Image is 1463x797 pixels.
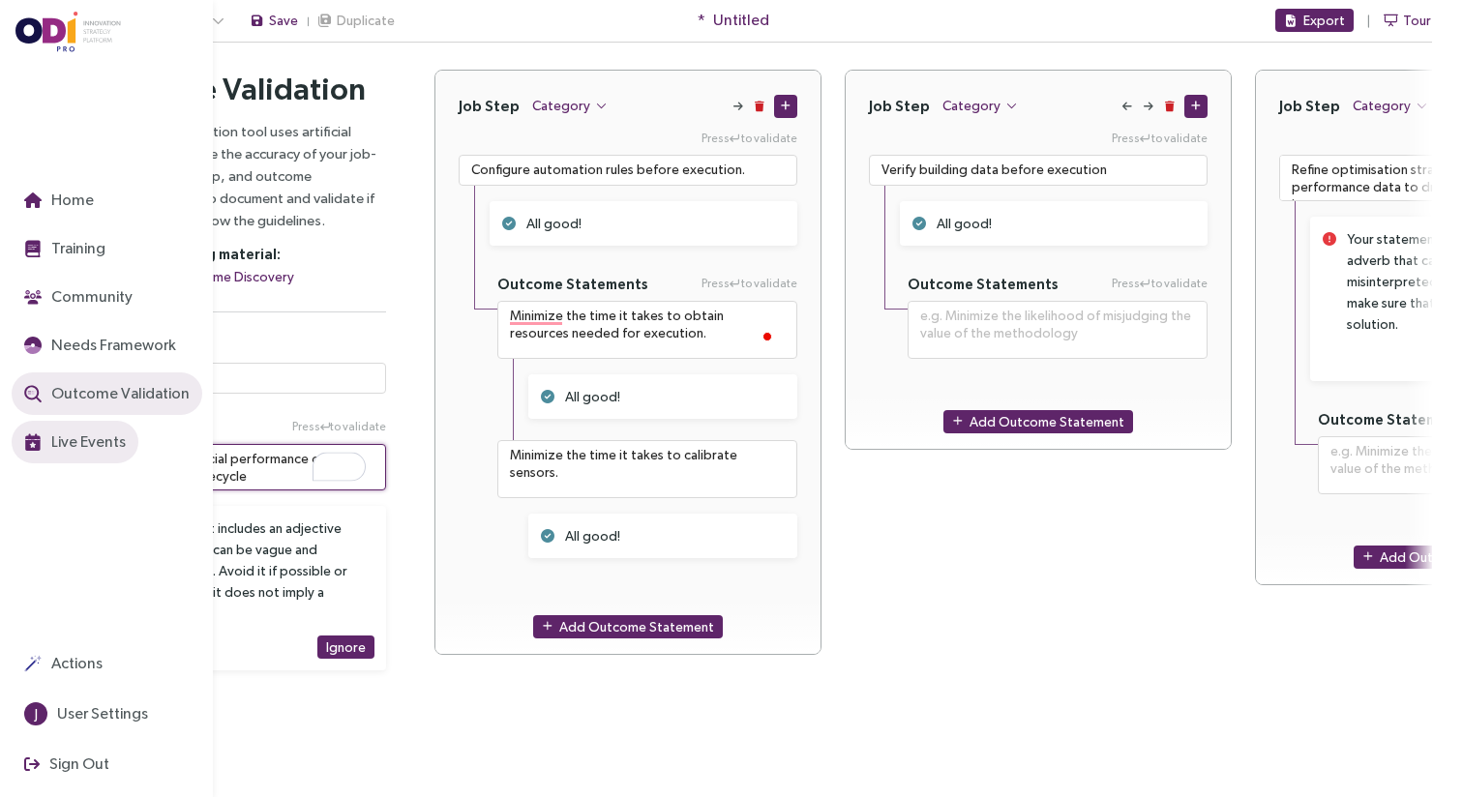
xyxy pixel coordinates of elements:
[1403,10,1431,31] span: Tour
[869,155,1208,186] textarea: To enrich screen reader interactions, please activate Accessibility in Grammarly extension settings
[85,363,386,394] input: e.g. Innovators
[1303,10,1345,31] span: Export
[12,743,122,785] button: Sign Out
[12,324,189,367] button: Needs Framework
[526,213,762,234] div: All good!
[559,616,714,637] span: Add Outcome Statement
[459,97,520,115] h4: Job Step
[908,301,1208,359] textarea: Press Enter to validate
[497,301,797,359] textarea: To enrich screen reader interactions, please activate Accessibility in Grammarly extension settings
[292,418,386,436] span: Press to validate
[35,702,38,725] span: J
[497,275,648,293] h5: Outcome Statements
[316,9,396,32] button: Duplicate
[47,429,126,454] span: Live Events
[970,411,1124,432] span: Add Outcome Statement
[47,236,105,260] span: Training
[12,276,145,318] button: Community
[565,525,762,546] div: All good!
[908,275,1059,293] h5: Outcome Statements
[12,227,118,270] button: Training
[702,275,797,293] span: Press to validate
[565,386,762,407] div: All good!
[937,213,1173,234] div: All good!
[24,288,42,306] img: Community
[24,433,42,451] img: Live Events
[47,651,103,675] span: Actions
[533,615,723,638] button: Add Outcome Statement
[731,101,745,114] button: Move Right
[1275,9,1354,32] button: Export
[1120,101,1134,114] button: Move Left
[942,95,1000,116] span: Category
[869,97,930,115] h4: Job Step
[122,517,351,624] div: Your statement includes an adjective or adverb that can be vague and misinterpreted. Avoid it if ...
[1163,101,1177,114] button: Delete Job Step
[45,752,109,776] span: Sign Out
[317,635,374,659] button: Ignore
[12,179,106,221] button: Home
[85,120,386,231] p: The Outcome Validation tool uses artificial intelligence to gauge the accuracy of your job-to-be-...
[15,12,122,52] img: ODIpro
[1112,275,1208,293] span: Press to validate
[85,337,386,355] h5: Job Executor
[85,70,386,108] h2: Outcome Validation
[269,10,298,31] span: Save
[47,333,176,357] span: Needs Framework
[1142,101,1155,114] button: Move Right
[12,693,161,735] button: JUser Settings
[1383,9,1432,32] button: Tour
[713,8,769,32] span: Untitled
[753,101,766,114] button: Delete Job Step
[1279,97,1340,115] h4: Job Step
[326,636,366,658] span: Ignore
[1353,95,1411,116] span: Category
[249,9,299,32] button: Save
[47,284,133,309] span: Community
[47,381,190,405] span: Outcome Validation
[47,188,94,212] span: Home
[497,440,797,498] textarea: To enrich screen reader interactions, please activate Accessibility in Grammarly extension settings
[941,94,1019,117] button: Category
[24,337,42,354] img: JTBD Needs Framework
[943,410,1133,433] button: Add Outcome Statement
[12,642,115,685] button: Actions
[12,372,202,415] button: Outcome Validation
[85,444,386,490] textarea: To enrich screen reader interactions, please activate Accessibility in Grammarly extension settings
[24,385,42,402] img: Outcome Validation
[1352,94,1429,117] button: Category
[532,95,590,116] span: Category
[53,701,148,725] span: User Settings
[459,155,797,186] textarea: Press Enter to validate
[24,655,42,672] img: Actions
[12,421,138,463] button: Live Events
[531,94,609,117] button: Category
[24,240,42,257] img: Training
